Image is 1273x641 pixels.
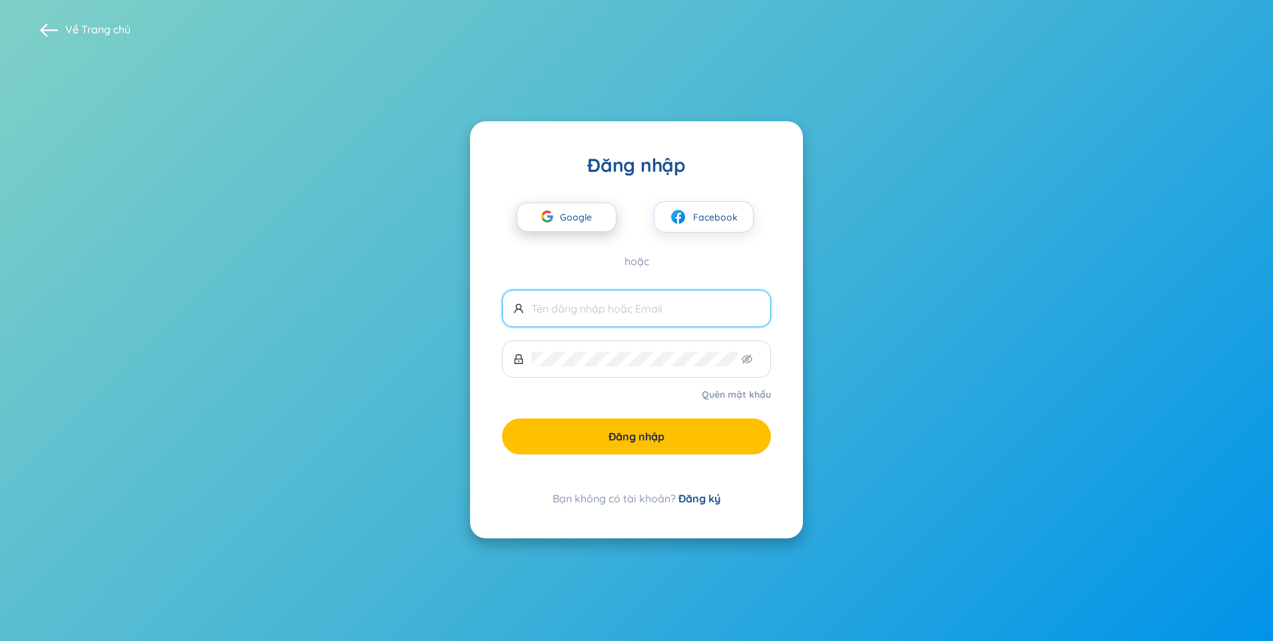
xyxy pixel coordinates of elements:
[742,354,752,364] span: eye-invisible
[502,418,771,454] button: Đăng nhập
[502,254,771,269] div: hoặc
[531,301,760,316] input: Tên đăng nhập hoặc Email
[513,354,524,364] span: lock
[517,203,617,232] button: Google
[693,210,738,225] span: Facebook
[560,203,599,231] span: Google
[654,201,754,233] button: facebookFacebook
[81,23,130,36] a: Trang chủ
[513,303,524,314] span: user
[702,388,771,401] a: Quên mật khẩu
[609,429,664,444] span: Đăng nhập
[502,490,771,506] div: Bạn không có tài khoản?
[678,492,720,505] a: Đăng ký
[65,22,130,37] span: Về
[502,153,771,177] div: Đăng nhập
[670,209,686,225] img: facebook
